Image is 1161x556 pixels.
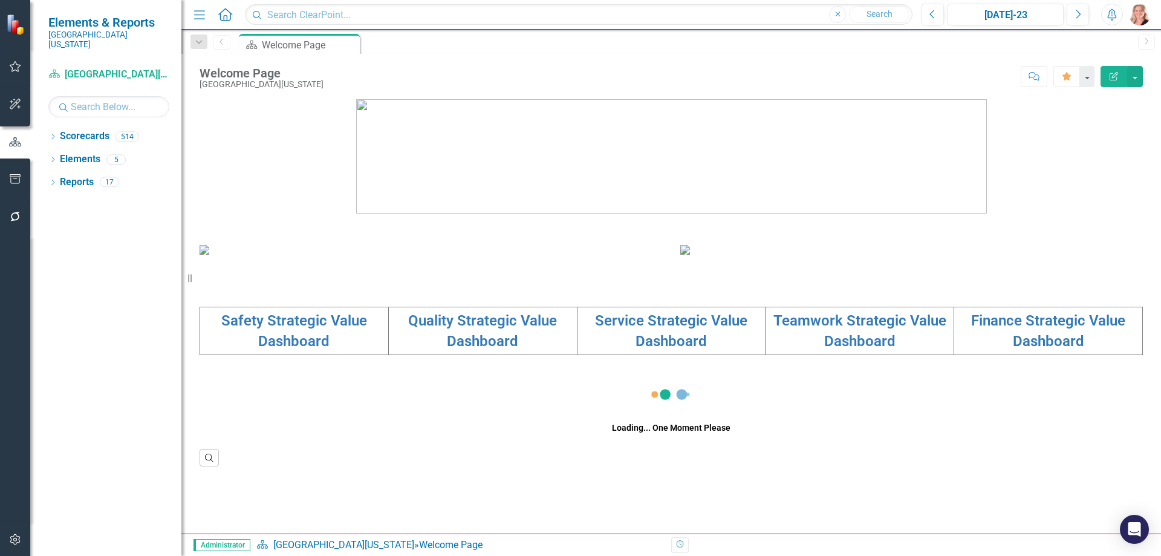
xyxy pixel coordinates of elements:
[6,13,28,35] img: ClearPoint Strategy
[948,4,1064,25] button: [DATE]-23
[60,152,100,166] a: Elements
[971,312,1125,350] a: Finance Strategic Value Dashboard
[680,245,690,255] img: download%20somc%20strategic%20values%20v2.png
[100,177,119,188] div: 17
[1129,4,1151,25] img: Tiffany LaCoste
[115,131,139,142] div: 514
[867,9,893,19] span: Search
[595,312,747,350] a: Service Strategic Value Dashboard
[408,312,557,350] a: Quality Strategic Value Dashboard
[48,15,169,30] span: Elements & Reports
[200,67,324,80] div: Welcome Page
[106,154,126,165] div: 5
[952,8,1059,22] div: [DATE]-23
[221,312,367,350] a: Safety Strategic Value Dashboard
[256,538,662,552] div: »
[356,99,987,214] img: download%20somc%20logo%20v2.png
[419,539,483,551] div: Welcome Page
[60,175,94,189] a: Reports
[193,539,250,551] span: Administrator
[1120,515,1149,544] div: Open Intercom Messenger
[773,312,946,350] a: Teamwork Strategic Value Dashboard
[200,80,324,89] div: [GEOGRAPHIC_DATA][US_STATE]
[612,422,730,434] div: Loading... One Moment Please
[48,96,169,117] input: Search Below...
[262,38,357,53] div: Welcome Page
[200,245,209,255] img: download%20somc%20mission%20vision.png
[48,30,169,50] small: [GEOGRAPHIC_DATA][US_STATE]
[48,68,169,82] a: [GEOGRAPHIC_DATA][US_STATE]
[245,4,912,25] input: Search ClearPoint...
[60,129,109,143] a: Scorecards
[849,6,909,23] button: Search
[273,539,414,551] a: [GEOGRAPHIC_DATA][US_STATE]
